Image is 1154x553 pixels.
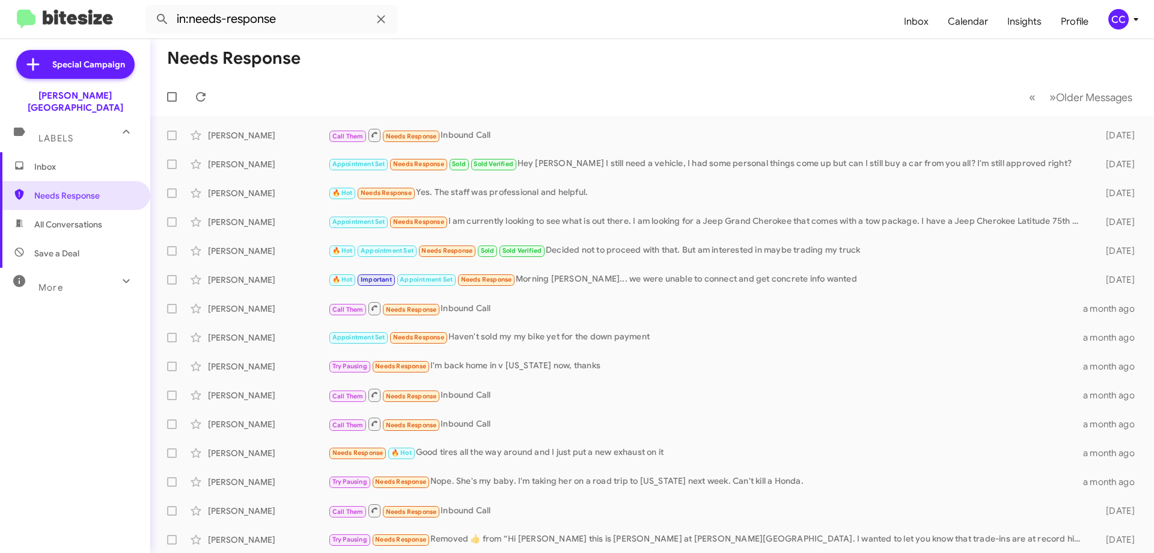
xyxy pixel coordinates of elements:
[375,362,426,370] span: Needs Response
[421,247,472,255] span: Needs Response
[38,133,73,144] span: Labels
[328,388,1083,403] div: Inbound Call
[452,160,466,168] span: Sold
[1087,216,1144,228] div: [DATE]
[328,186,1087,200] div: Yes. The staff was professional and helpful.
[328,215,1087,229] div: I am currently looking to see what is out there. I am looking for a Jeep Grand Cherokee that come...
[34,247,79,259] span: Save a Deal
[208,332,328,344] div: [PERSON_NAME]
[481,247,495,255] span: Sold
[998,4,1051,39] a: Insights
[208,447,328,459] div: [PERSON_NAME]
[208,274,328,286] div: [PERSON_NAME]
[167,49,301,68] h1: Needs Response
[332,392,364,400] span: Call Them
[38,282,63,293] span: More
[328,446,1083,460] div: Good tires all the way around and I just put a new exhaust on it
[208,418,328,430] div: [PERSON_NAME]
[332,421,364,429] span: Call Them
[1083,418,1144,430] div: a month ago
[386,392,437,400] span: Needs Response
[361,276,392,283] span: Important
[34,218,102,230] span: All Conversations
[328,359,1083,373] div: I'm back home in v [US_STATE] now, thanks
[393,218,444,226] span: Needs Response
[332,478,367,486] span: Try Pausing
[1087,245,1144,257] div: [DATE]
[1087,187,1144,199] div: [DATE]
[1022,85,1140,110] nav: Page navigation example
[1051,4,1098,39] a: Profile
[328,503,1087,518] div: Inbound Call
[328,244,1087,258] div: Decided not to proceed with that. But am interested in maybe trading my truck
[34,190,136,202] span: Needs Response
[1087,129,1144,141] div: [DATE]
[208,476,328,488] div: [PERSON_NAME]
[386,421,437,429] span: Needs Response
[328,330,1083,344] div: Haven't sold my my bike yet for the down payment
[208,534,328,546] div: [PERSON_NAME]
[1056,91,1132,104] span: Older Messages
[1083,476,1144,488] div: a month ago
[332,508,364,516] span: Call Them
[391,449,412,457] span: 🔥 Hot
[361,189,412,197] span: Needs Response
[328,273,1087,286] div: Morning [PERSON_NAME]... we were unable to connect and get concrete info wanted
[332,306,364,314] span: Call Them
[208,389,328,401] div: [PERSON_NAME]
[208,360,328,372] div: [PERSON_NAME]
[386,508,437,516] span: Needs Response
[34,161,136,173] span: Inbox
[332,189,353,197] span: 🔥 Hot
[1083,332,1144,344] div: a month ago
[1083,303,1144,315] div: a month ago
[461,276,512,283] span: Needs Response
[1087,505,1144,517] div: [DATE]
[1087,158,1144,170] div: [DATE]
[332,362,367,370] span: Try Pausing
[474,160,513,168] span: Sold Verified
[208,505,328,517] div: [PERSON_NAME]
[328,128,1087,143] div: Inbound Call
[328,533,1087,546] div: Removed ‌👍‌ from “ Hi [PERSON_NAME] this is [PERSON_NAME] at [PERSON_NAME][GEOGRAPHIC_DATA]. I wa...
[208,187,328,199] div: [PERSON_NAME]
[208,216,328,228] div: [PERSON_NAME]
[332,536,367,543] span: Try Pausing
[208,158,328,170] div: [PERSON_NAME]
[332,218,385,226] span: Appointment Set
[332,160,385,168] span: Appointment Set
[52,58,125,70] span: Special Campaign
[208,303,328,315] div: [PERSON_NAME]
[1083,389,1144,401] div: a month ago
[375,478,426,486] span: Needs Response
[894,4,938,39] a: Inbox
[208,245,328,257] div: [PERSON_NAME]
[386,132,437,140] span: Needs Response
[328,416,1083,431] div: Inbound Call
[1087,274,1144,286] div: [DATE]
[400,276,453,283] span: Appointment Set
[145,5,398,34] input: Search
[332,449,383,457] span: Needs Response
[16,50,135,79] a: Special Campaign
[1087,534,1144,546] div: [DATE]
[361,247,414,255] span: Appointment Set
[1083,447,1144,459] div: a month ago
[393,333,444,341] span: Needs Response
[328,157,1087,171] div: Hey [PERSON_NAME] I still need a vehicle, I had some personal things come up but can I still buy ...
[328,475,1083,489] div: Nope. She's my baby. I'm taking her on a road trip to [US_STATE] next week. Can't kill a Honda.
[393,160,444,168] span: Needs Response
[502,247,542,255] span: Sold Verified
[1049,90,1056,105] span: »
[1042,85,1140,110] button: Next
[938,4,998,39] a: Calendar
[375,536,426,543] span: Needs Response
[1029,90,1036,105] span: «
[208,129,328,141] div: [PERSON_NAME]
[332,333,385,341] span: Appointment Set
[332,247,353,255] span: 🔥 Hot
